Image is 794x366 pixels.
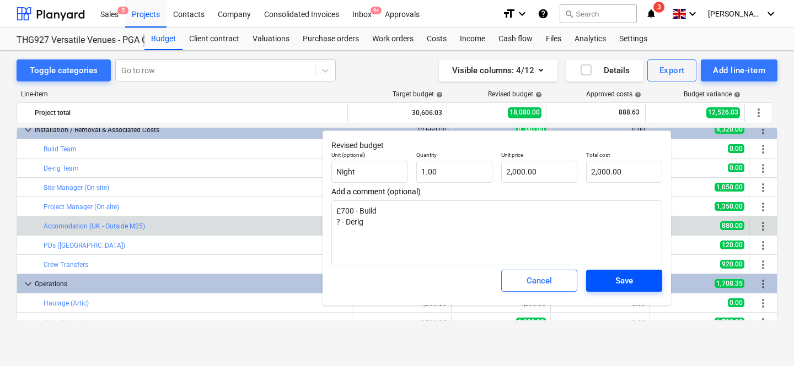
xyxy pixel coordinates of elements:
a: Project Manager (On-site) [44,203,119,211]
span: More actions [757,316,770,329]
textarea: £700 - Build ? - Derig [331,200,662,265]
a: Purchase orders [296,28,366,50]
p: Quantity [416,151,492,161]
button: Details [566,59,643,81]
i: notifications [646,7,657,20]
span: More actions [752,106,765,119]
span: 12,526.03 [706,107,740,118]
span: 9+ [371,7,382,14]
span: Add a comment (optional) [331,187,662,196]
p: Revised budget [331,140,662,151]
span: More actions [757,297,770,310]
span: 8,340.00 [516,125,546,134]
a: Client contract [183,28,246,50]
i: keyboard_arrow_down [516,7,529,20]
i: keyboard_arrow_down [764,7,777,20]
span: More actions [757,181,770,194]
span: help [632,91,641,98]
a: Other Operations [44,319,94,326]
div: Installation / Removal & Associated Costs [35,121,347,139]
div: Details [580,63,630,78]
span: More actions [757,239,770,252]
button: Save [586,270,662,292]
button: Cancel [501,270,577,292]
span: [PERSON_NAME] [708,9,763,18]
div: 12,660.00 [357,126,447,134]
div: Project total [35,104,343,122]
span: More actions [757,277,770,291]
a: Settings [613,28,654,50]
a: Valuations [246,28,296,50]
span: 1,708.35 [715,279,744,288]
div: Toggle categories [30,63,98,78]
button: Add line-item [701,59,777,81]
span: More actions [757,143,770,156]
a: Cash flow [492,28,539,50]
span: 0.00 [728,144,744,153]
span: 1,050.00 [715,183,744,192]
span: More actions [757,162,770,175]
a: Site Manager (On-site) [44,184,109,192]
a: De-rig Team [44,165,79,172]
span: 3 [653,2,664,13]
div: Line-item [17,90,348,98]
div: 30,606.03 [352,104,442,122]
span: More actions [757,220,770,233]
span: 18,080.00 [508,107,541,118]
span: 0.00 [728,298,744,307]
span: help [533,91,542,98]
span: search [565,9,573,18]
span: 5 [117,7,128,14]
div: Export [659,63,685,78]
a: Haulage (Artic) [44,299,89,307]
div: Cancel [527,274,552,288]
span: More actions [757,200,770,214]
button: Search [560,4,637,23]
a: Work orders [366,28,420,50]
button: Visible columns:4/12 [439,59,557,81]
i: Knowledge base [538,7,549,20]
p: Unit (optional) [331,151,407,161]
button: Export [647,59,697,81]
span: 880.00 [720,221,744,230]
div: Add line-item [713,63,765,78]
a: Budget [144,28,183,50]
div: THG927 Versatile Venues - PGA Golf 2025 [17,35,131,46]
a: PDs ([GEOGRAPHIC_DATA]) [44,242,125,249]
div: 2,708.35 [421,319,447,326]
button: Toggle categories [17,59,111,81]
span: More actions [757,258,770,271]
a: Files [539,28,568,50]
div: Approved costs [586,90,641,98]
div: Budget variance [684,90,741,98]
div: Target budget [393,90,443,98]
i: keyboard_arrow_down [686,7,699,20]
a: Income [453,28,492,50]
span: More actions [757,123,770,136]
a: Build Team [44,145,77,153]
a: Accomodation (UK - Outside M25) [44,222,145,230]
a: Costs [420,28,453,50]
div: Operations [35,275,347,293]
div: Visible columns : 4/12 [452,63,544,78]
span: 4,320.00 [715,125,744,134]
span: 0.00 [728,163,744,172]
a: Analytics [568,28,613,50]
span: 1,350.00 [715,202,744,211]
i: format_size [502,7,516,20]
div: Revised budget [488,90,542,98]
div: 0.00 [555,126,645,134]
span: help [434,91,443,98]
span: 920.00 [720,260,744,269]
